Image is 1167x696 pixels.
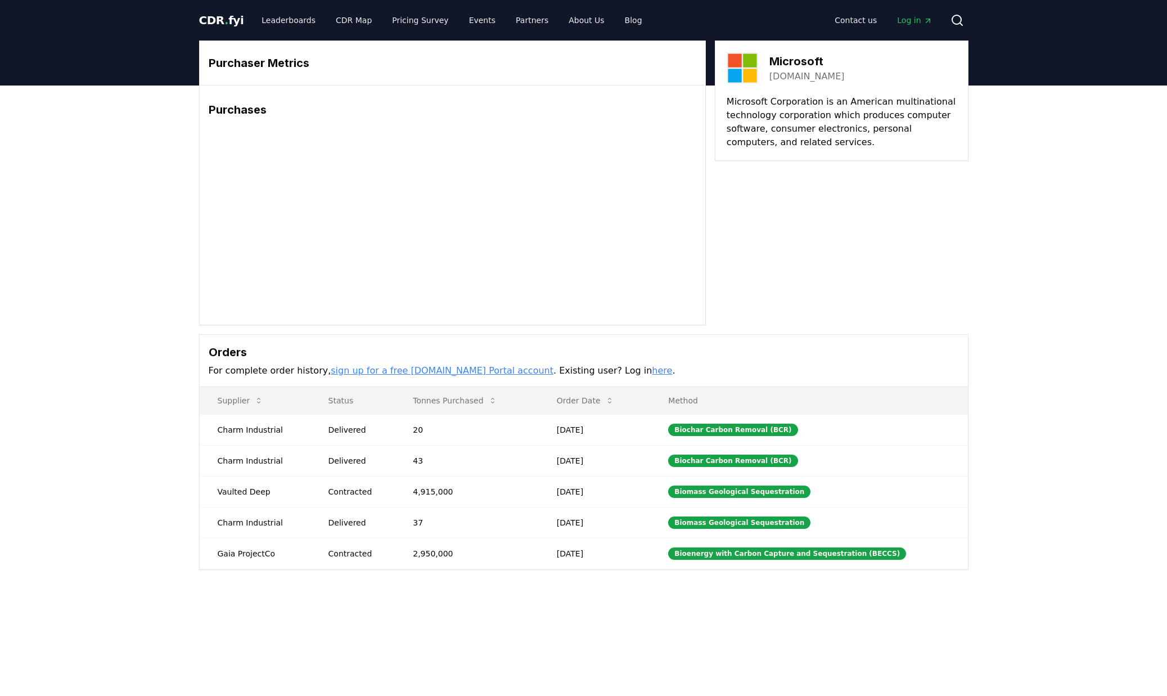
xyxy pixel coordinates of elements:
button: Supplier [209,389,273,412]
td: 37 [395,507,539,538]
td: Charm Industrial [200,414,310,445]
div: Biomass Geological Sequestration [668,517,810,529]
p: For complete order history, . Existing user? Log in . [209,364,959,378]
div: Contracted [328,548,386,559]
td: Vaulted Deep [200,476,310,507]
td: [DATE] [539,538,651,569]
a: Blog [616,10,651,30]
a: here [652,365,672,376]
div: Biomass Geological Sequestration [668,486,810,498]
nav: Main [253,10,651,30]
a: CDR Map [327,10,381,30]
td: [DATE] [539,445,651,476]
h3: Microsoft [769,53,845,70]
td: [DATE] [539,414,651,445]
p: Status [319,395,386,406]
h3: Purchases [209,101,696,118]
td: Gaia ProjectCo [200,538,310,569]
a: Log in [888,10,941,30]
td: 4,915,000 [395,476,539,507]
a: Leaderboards [253,10,325,30]
a: sign up for a free [DOMAIN_NAME] Portal account [331,365,553,376]
span: Log in [897,15,932,26]
div: Contracted [328,486,386,497]
nav: Main [826,10,941,30]
div: Biochar Carbon Removal (BCR) [668,455,797,467]
button: Order Date [548,389,623,412]
td: [DATE] [539,507,651,538]
div: Biochar Carbon Removal (BCR) [668,424,797,436]
td: 2,950,000 [395,538,539,569]
a: CDR.fyi [199,12,244,28]
div: Bioenergy with Carbon Capture and Sequestration (BECCS) [668,547,906,560]
div: Delivered [328,517,386,528]
p: Microsoft Corporation is an American multinational technology corporation which produces computer... [727,95,957,149]
img: Microsoft-logo [727,52,758,84]
div: Delivered [328,455,386,466]
a: About Us [560,10,613,30]
span: . [224,14,228,27]
td: 43 [395,445,539,476]
h3: Purchaser Metrics [209,55,696,71]
td: Charm Industrial [200,507,310,538]
p: Method [659,395,958,406]
h3: Orders [209,344,959,361]
td: 20 [395,414,539,445]
a: [DOMAIN_NAME] [769,70,845,83]
a: Pricing Survey [383,10,457,30]
a: Partners [507,10,557,30]
td: [DATE] [539,476,651,507]
a: Events [460,10,504,30]
button: Tonnes Purchased [404,389,506,412]
td: Charm Industrial [200,445,310,476]
div: Delivered [328,424,386,435]
span: CDR fyi [199,14,244,27]
a: Contact us [826,10,886,30]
